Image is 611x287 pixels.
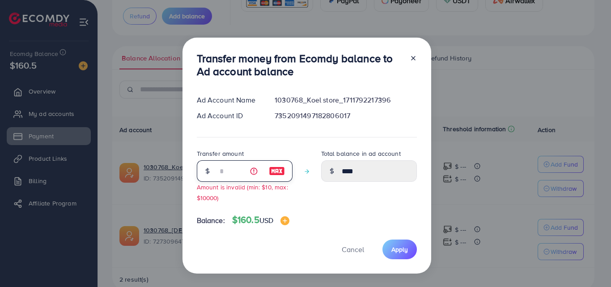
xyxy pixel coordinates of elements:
span: Cancel [342,244,364,254]
h3: Transfer money from Ecomdy balance to Ad account balance [197,52,403,78]
small: Amount is invalid (min: $10, max: $10000) [197,183,288,201]
div: 7352091497182806017 [267,111,424,121]
label: Transfer amount [197,149,244,158]
h4: $160.5 [232,214,289,226]
button: Apply [382,240,417,259]
img: image [280,216,289,225]
button: Cancel [331,240,375,259]
img: image [269,166,285,176]
span: Balance: [197,215,225,226]
iframe: Chat [573,247,604,280]
div: 1030768_Koel store_1711792217396 [267,95,424,105]
label: Total balance in ad account [321,149,401,158]
span: Apply [391,245,408,254]
div: Ad Account Name [190,95,268,105]
div: Ad Account ID [190,111,268,121]
span: USD [259,215,273,225]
